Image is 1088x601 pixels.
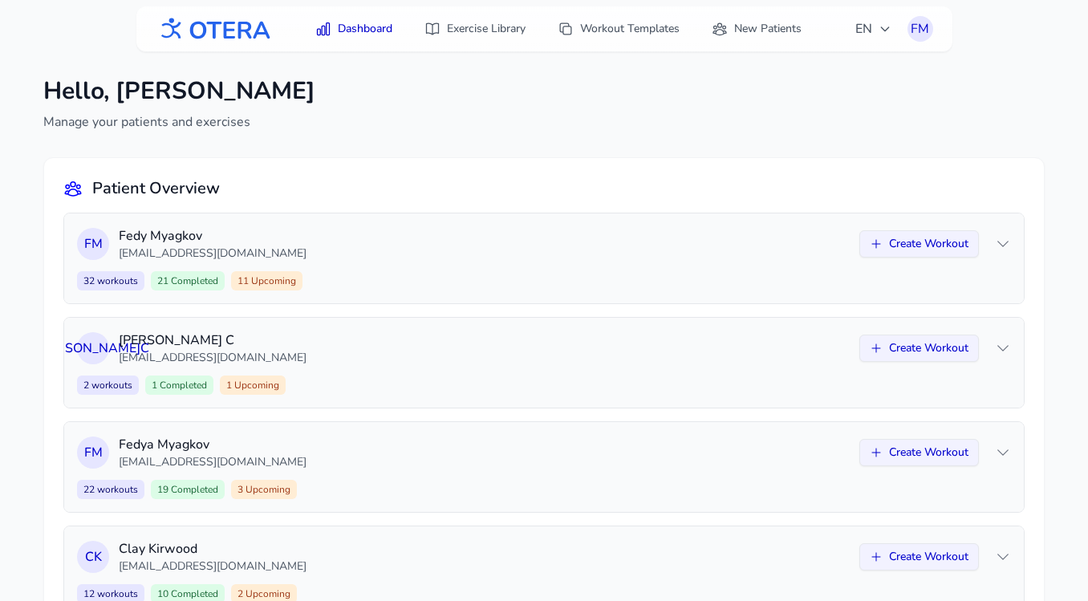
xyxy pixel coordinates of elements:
span: EN [855,19,891,39]
a: Exercise Library [415,14,535,43]
span: Upcoming [243,483,290,496]
button: Create Workout [859,543,979,571]
span: workouts [89,379,132,392]
p: [EMAIL_ADDRESS][DOMAIN_NAME] [119,558,850,575]
span: 22 [77,480,144,499]
p: [EMAIL_ADDRESS][DOMAIN_NAME] [119,454,850,470]
p: Clay Kirwood [119,539,850,558]
button: FM [907,16,933,42]
span: 11 [231,271,302,290]
span: workouts [95,483,138,496]
button: Create Workout [859,335,979,362]
span: Completed [157,379,207,392]
button: Create Workout [859,230,979,258]
span: Completed [168,483,218,496]
p: [PERSON_NAME] С [119,331,850,350]
span: Upcoming [243,587,290,600]
img: OTERA logo [156,11,271,47]
a: Workout Templates [548,14,689,43]
span: Completed [168,587,218,600]
h2: Patient Overview [92,177,220,200]
p: Manage your patients and exercises [43,112,315,132]
p: [EMAIL_ADDRESS][DOMAIN_NAME] [119,246,850,262]
span: C K [85,547,102,566]
a: New Patients [702,14,811,43]
a: Dashboard [306,14,402,43]
span: [PERSON_NAME] С [37,339,149,358]
span: 2 [77,376,139,395]
span: 21 [151,271,225,290]
span: F M [84,234,103,254]
p: Fedya Myagkov [119,435,850,454]
span: workouts [95,274,138,287]
span: 1 [220,376,286,395]
span: Upcoming [232,379,279,392]
span: 32 [77,271,144,290]
button: Create Workout [859,439,979,466]
p: [EMAIL_ADDRESS][DOMAIN_NAME] [119,350,850,366]
span: 1 [145,376,213,395]
span: Upcoming [249,274,296,287]
span: Completed [168,274,218,287]
span: F M [84,443,103,462]
span: 19 [151,480,225,499]
button: EN [846,13,901,45]
h1: Hello, [PERSON_NAME] [43,77,315,106]
span: workouts [95,587,138,600]
p: Fedy Myagkov [119,226,850,246]
span: 3 [231,480,297,499]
